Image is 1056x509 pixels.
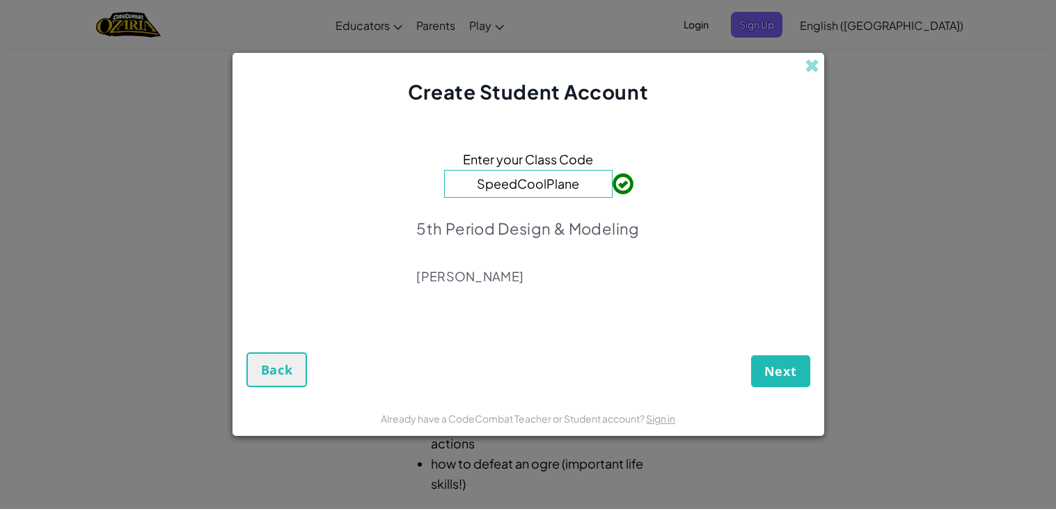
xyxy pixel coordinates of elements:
[246,352,308,387] button: Back
[646,412,675,425] a: Sign in
[261,361,293,378] span: Back
[416,268,639,285] p: [PERSON_NAME]
[463,149,593,169] span: Enter your Class Code
[381,412,646,425] span: Already have a CodeCombat Teacher or Student account?
[416,219,639,238] p: 5th Period Design & Modeling
[408,79,648,104] span: Create Student Account
[764,363,797,379] span: Next
[751,355,810,387] button: Next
